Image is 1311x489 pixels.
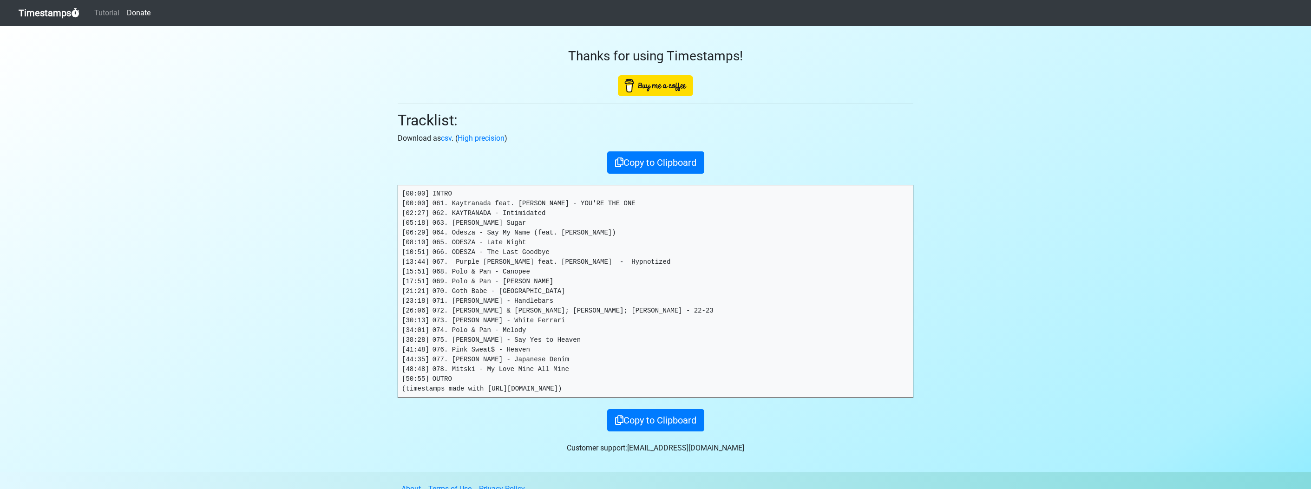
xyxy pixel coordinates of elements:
a: Tutorial [91,4,123,22]
pre: [00:00] INTRO [00:00] 061. Kaytranada feat. [PERSON_NAME] - YOU'RE THE ONE [02:27] 062. KAYTRANAD... [398,185,913,398]
button: Copy to Clipboard [607,409,704,431]
a: High precision [458,134,505,143]
a: csv [441,134,452,143]
h2: Tracklist: [398,111,913,129]
p: Download as . ( ) [398,133,913,144]
a: Timestamps [19,4,79,22]
img: Buy Me A Coffee [618,75,693,96]
h3: Thanks for using Timestamps! [398,48,913,64]
button: Copy to Clipboard [607,151,704,174]
a: Donate [123,4,154,22]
